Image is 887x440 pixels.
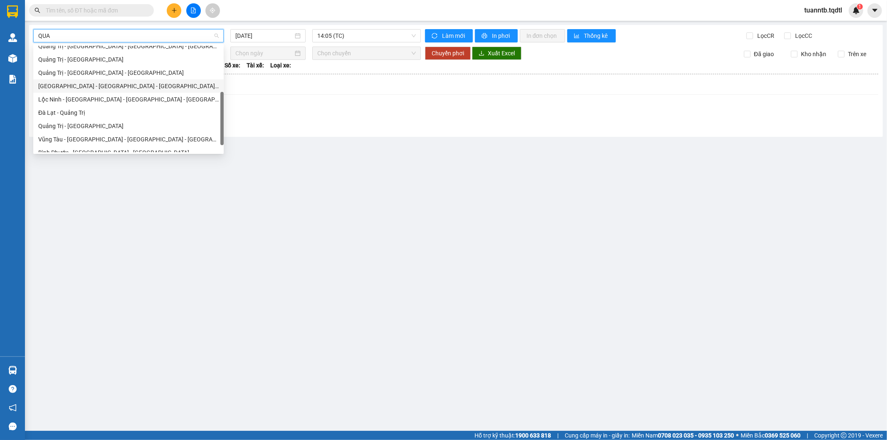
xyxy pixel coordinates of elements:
sup: 1 [857,4,863,10]
input: 11/10/2025 [235,31,293,40]
strong: 1900 633 818 [515,432,551,439]
div: Quảng Trị - Huế - Đà Nẵng - Vũng Tàu [33,40,224,53]
button: In đơn chọn [520,29,565,42]
span: plus [171,7,177,13]
div: Đà Lạt - Quảng Trị [38,108,219,117]
div: Lộc Ninh - [GEOGRAPHIC_DATA] - [GEOGRAPHIC_DATA] - [GEOGRAPHIC_DATA] [38,95,219,104]
span: Lọc CC [792,31,814,40]
button: Chuyển phơi [425,47,471,60]
span: Kho nhận [798,49,830,59]
button: caret-down [867,3,882,18]
span: In phơi [492,31,511,40]
span: ⚪️ [736,434,739,437]
div: Quảng Trị - [GEOGRAPHIC_DATA] [38,121,219,131]
span: Đã giao [751,49,777,59]
span: file-add [190,7,196,13]
div: Quảng Trị - [GEOGRAPHIC_DATA] [38,55,219,64]
input: Tìm tên, số ĐT hoặc mã đơn [46,6,144,15]
div: Quảng Trị - Bình Dương - Bình Phước [33,66,224,79]
span: Thống kê [584,31,609,40]
span: notification [9,404,17,412]
img: solution-icon [8,75,17,84]
span: Làm mới [442,31,466,40]
div: Bình Phước - [GEOGRAPHIC_DATA] - [GEOGRAPHIC_DATA] [38,148,219,157]
span: search [35,7,40,13]
img: icon-new-feature [852,7,860,14]
button: bar-chartThống kê [567,29,616,42]
span: Chọn chuyến [317,47,415,59]
span: caret-down [871,7,879,14]
span: Miền Nam [632,431,734,440]
span: | [807,431,808,440]
button: syncLàm mới [425,29,473,42]
span: Cung cấp máy in - giấy in: [565,431,630,440]
div: [GEOGRAPHIC_DATA] - [GEOGRAPHIC_DATA] - [GEOGRAPHIC_DATA] - [GEOGRAPHIC_DATA] [38,82,219,91]
div: Quảng Trị - [GEOGRAPHIC_DATA] - [GEOGRAPHIC_DATA] [38,68,219,77]
span: printer [482,33,489,40]
button: aim [205,3,220,18]
img: warehouse-icon [8,54,17,63]
span: Số xe: [225,61,240,70]
img: warehouse-icon [8,366,17,375]
div: Quảng Trị - Sài Gòn [33,53,224,66]
div: Vũng Tàu - [GEOGRAPHIC_DATA] - [GEOGRAPHIC_DATA] - [GEOGRAPHIC_DATA] [38,135,219,144]
div: Lộc Ninh - Huế - Quảng Trị - Quảng Bình [33,93,224,106]
div: Quảng Bình - Quảng Trị - Huế - Lộc Ninh [33,79,224,93]
span: Miền Bắc [741,431,801,440]
span: 1 [858,4,861,10]
span: tuanntb.tqdtl [798,5,849,15]
div: Đà Lạt - Quảng Trị [33,106,224,119]
button: file-add [186,3,201,18]
span: bar-chart [574,33,581,40]
span: Trên xe [845,49,870,59]
span: Tài xế: [247,61,264,70]
div: Vũng Tàu - Đà Nẵng - Huế - Quảng Trị [33,133,224,146]
div: Quảng Trị - Đà Lạt [33,119,224,133]
span: copyright [841,433,847,438]
img: warehouse-icon [8,33,17,42]
input: Chọn ngày [235,49,293,58]
button: printerIn phơi [475,29,518,42]
strong: 0708 023 035 - 0935 103 250 [658,432,734,439]
span: question-circle [9,385,17,393]
div: Quảng Trị - [GEOGRAPHIC_DATA] - [GEOGRAPHIC_DATA] - [GEOGRAPHIC_DATA] [38,42,219,51]
button: downloadXuất Excel [472,47,521,60]
span: | [557,431,558,440]
div: Bình Phước - Bình Dương - Quảng Trị [33,146,224,159]
span: Loại xe: [270,61,291,70]
img: logo-vxr [7,5,18,18]
span: Hỗ trợ kỹ thuật: [474,431,551,440]
button: plus [167,3,181,18]
span: message [9,423,17,430]
span: 14:05 (TC) [317,30,415,42]
strong: 0369 525 060 [765,432,801,439]
span: Lọc CR [754,31,776,40]
span: sync [432,33,439,40]
span: aim [210,7,215,13]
